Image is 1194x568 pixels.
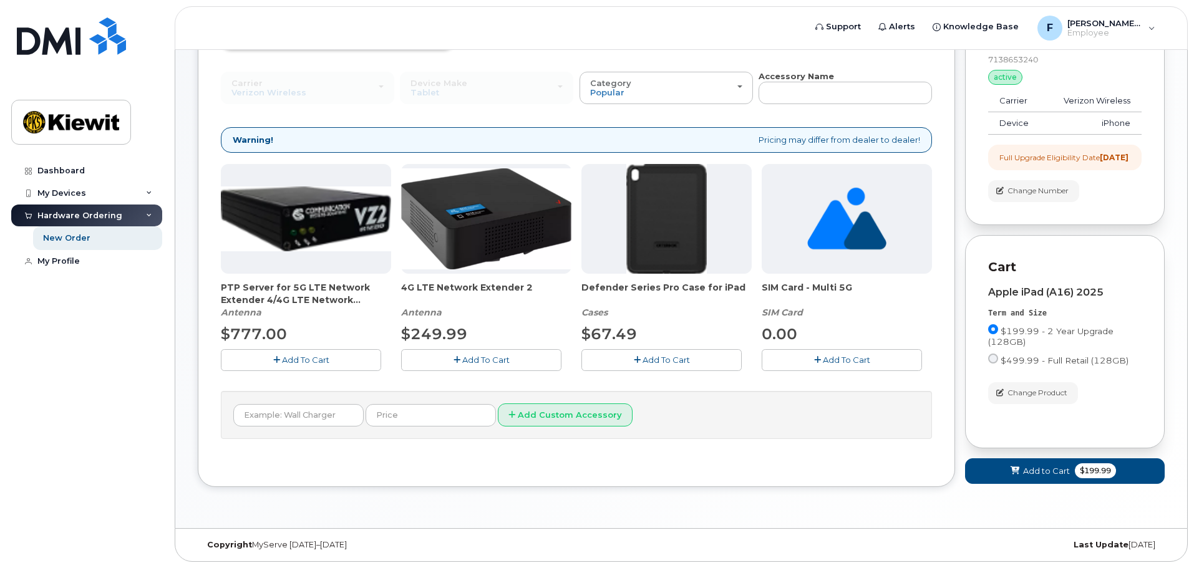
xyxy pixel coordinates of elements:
[580,72,753,104] button: Category Popular
[221,349,381,371] button: Add To Cart
[1067,28,1142,38] span: Employee
[207,540,252,549] strong: Copyright
[221,127,932,153] div: Pricing may differ from dealer to dealer!
[198,540,520,550] div: MyServe [DATE]–[DATE]
[988,180,1079,202] button: Change Number
[590,87,624,97] span: Popular
[401,349,561,371] button: Add To Cart
[988,258,1142,276] p: Cart
[498,403,633,426] button: Add Custom Accessory
[221,325,287,343] span: $777.00
[282,355,329,365] span: Add To Cart
[762,325,797,343] span: 0.00
[581,307,608,318] em: Cases
[807,164,886,274] img: no_image_found-2caef05468ed5679b831cfe6fc140e25e0c280774317ffc20a367ab7fd17291e.png
[581,349,742,371] button: Add To Cart
[581,325,637,343] span: $67.49
[988,90,1044,112] td: Carrier
[1044,90,1142,112] td: Verizon Wireless
[590,78,631,88] span: Category
[1074,540,1128,549] strong: Last Update
[366,404,496,426] input: Price
[988,324,998,334] input: $199.99 - 2 Year Upgrade (128GB)
[988,112,1044,135] td: Device
[762,281,932,306] span: SIM Card - Multi 5G
[401,281,571,319] div: 4G LTE Network Extender 2
[889,21,915,33] span: Alerts
[988,326,1114,347] span: $199.99 - 2 Year Upgrade (128GB)
[870,14,924,39] a: Alerts
[581,281,752,319] div: Defender Series Pro Case for iPad
[233,404,364,426] input: Example: Wall Charger
[823,355,870,365] span: Add To Cart
[1023,465,1070,477] span: Add to Cart
[1029,16,1164,41] div: Francisco.Avila
[1100,153,1128,162] strong: [DATE]
[221,281,391,306] span: PTP Server for 5G LTE Network Extender 4/4G LTE Network Extender 3
[626,164,707,274] img: defenderipad10thgen.png
[221,307,261,318] em: Antenna
[999,152,1128,163] div: Full Upgrade Eligibility Date
[1007,387,1067,398] span: Change Product
[988,287,1142,298] div: Apple iPad (A16) 2025
[221,281,391,319] div: PTP Server for 5G LTE Network Extender 4/4G LTE Network Extender 3
[988,70,1022,85] div: active
[965,458,1165,484] button: Add to Cart $199.99
[988,308,1142,319] div: Term and Size
[581,281,752,306] span: Defender Series Pro Case for iPad
[762,281,932,319] div: SIM Card - Multi 5G
[1044,112,1142,135] td: iPhone
[1001,355,1128,365] span: $499.99 - Full Retail (128GB)
[1075,463,1116,478] span: $199.99
[988,354,998,363] input: $499.99 - Full Retail (128GB)
[401,281,571,306] span: 4G LTE Network Extender 2
[762,349,922,371] button: Add To Cart
[401,168,571,269] img: 4glte_extender.png
[1047,21,1053,36] span: F
[1067,18,1142,28] span: [PERSON_NAME].[PERSON_NAME]
[643,355,690,365] span: Add To Cart
[762,307,803,318] em: SIM Card
[807,14,870,39] a: Support
[988,54,1142,65] div: 7138653240
[924,14,1027,39] a: Knowledge Base
[233,134,273,146] strong: Warning!
[842,540,1165,550] div: [DATE]
[401,325,467,343] span: $249.99
[462,355,510,365] span: Add To Cart
[401,307,442,318] em: Antenna
[1007,185,1069,196] span: Change Number
[1140,514,1185,559] iframe: Messenger Launcher
[759,71,834,81] strong: Accessory Name
[826,21,861,33] span: Support
[943,21,1019,33] span: Knowledge Base
[221,186,391,251] img: Casa_Sysem.png
[988,382,1078,404] button: Change Product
